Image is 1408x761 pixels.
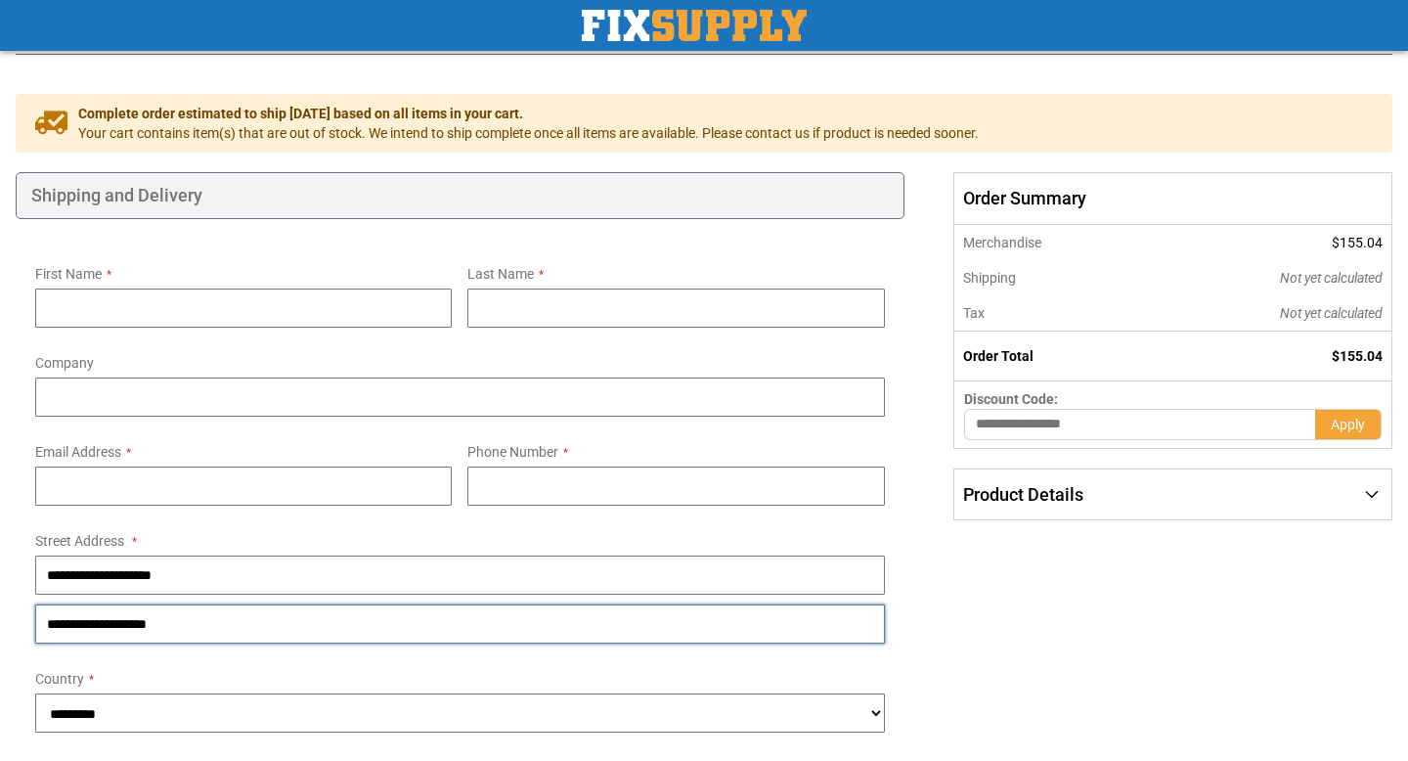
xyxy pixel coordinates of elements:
th: Tax [953,295,1148,332]
span: Company [35,355,94,371]
span: Street Address [35,533,124,549]
span: $155.04 [1332,235,1383,250]
span: Phone Number [467,444,558,460]
th: Merchandise [953,225,1148,260]
strong: Order Total [963,348,1034,364]
a: store logo [582,10,807,41]
span: Your cart contains item(s) that are out of stock. We intend to ship complete once all items are a... [78,123,979,143]
button: Apply [1315,409,1382,440]
img: Fix Industrial Supply [582,10,807,41]
div: Shipping and Delivery [16,172,904,219]
span: Order Summary [953,172,1392,225]
span: Country [35,671,84,687]
span: First Name [35,266,102,282]
span: Product Details [963,484,1083,505]
span: Discount Code: [964,391,1058,407]
span: Last Name [467,266,534,282]
span: Not yet calculated [1280,305,1383,321]
span: Complete order estimated to ship [DATE] based on all items in your cart. [78,104,979,123]
span: Shipping [963,270,1016,286]
span: Email Address [35,444,121,460]
span: Apply [1331,417,1365,432]
span: $155.04 [1332,348,1383,364]
span: Not yet calculated [1280,270,1383,286]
